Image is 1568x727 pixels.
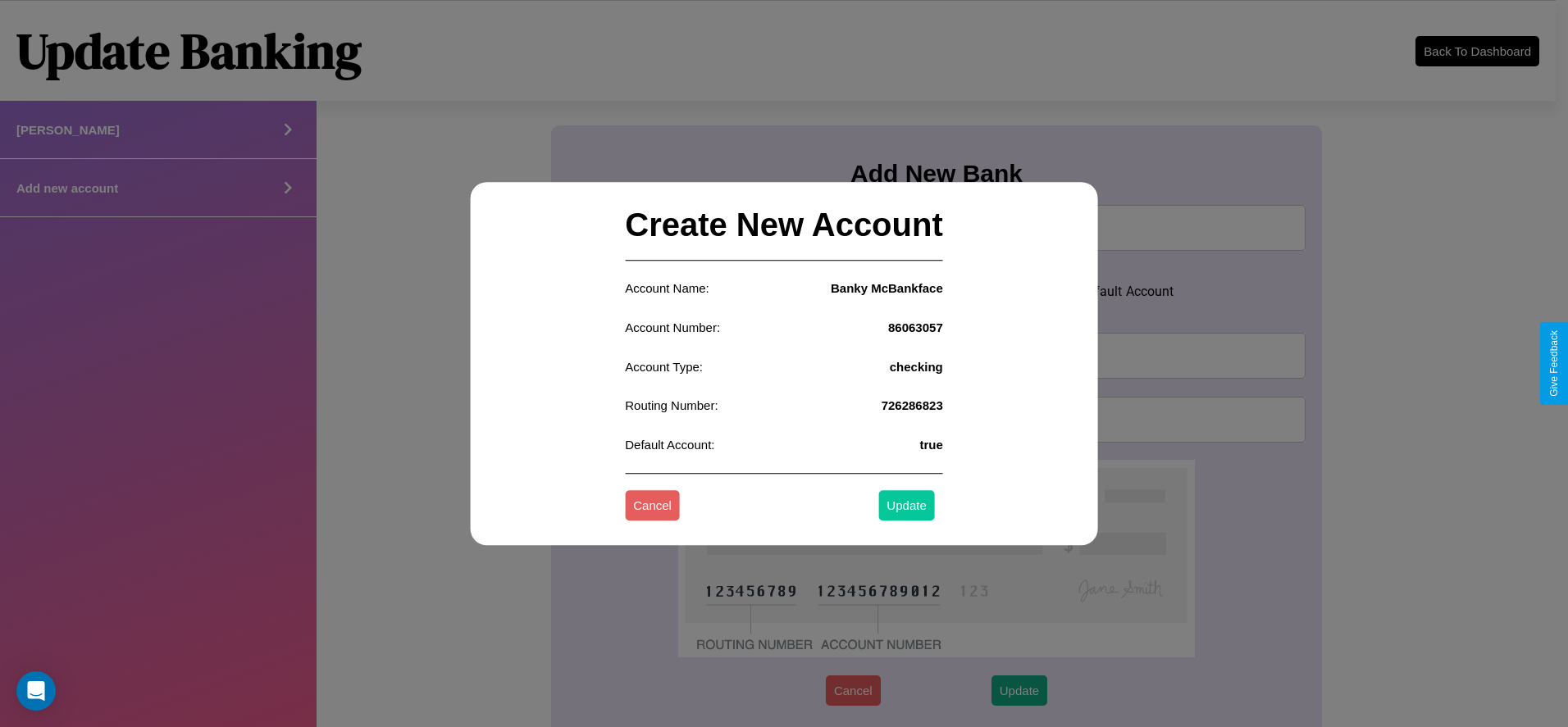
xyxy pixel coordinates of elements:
div: Give Feedback [1548,330,1560,397]
div: Open Intercom Messenger [16,671,56,711]
h2: Create New Account [625,190,943,261]
button: Update [878,490,934,520]
h4: 726286823 [882,399,943,413]
h4: Banky McBankface [831,282,943,296]
p: Account Name: [625,278,709,300]
h4: 86063057 [888,320,943,334]
p: Account Number: [625,316,720,339]
button: Cancel [625,490,680,520]
p: Account Type: [625,356,703,378]
h4: true [919,438,942,452]
p: Default Account: [625,434,714,456]
p: Routing Number: [625,395,718,417]
h4: checking [890,360,943,374]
